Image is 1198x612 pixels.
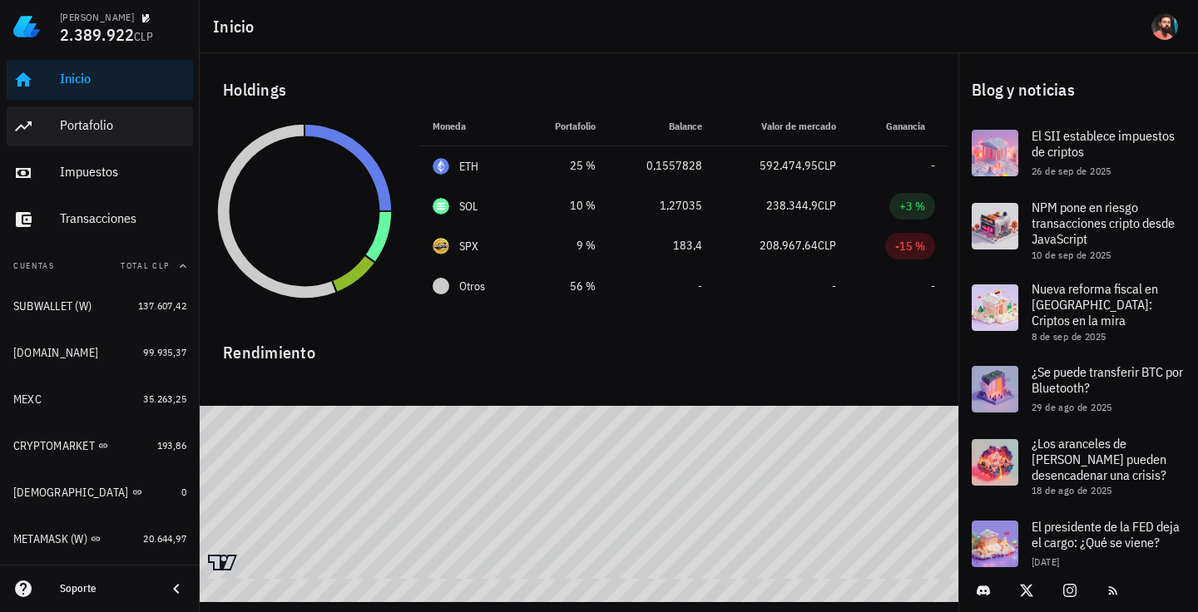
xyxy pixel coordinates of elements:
[1032,330,1106,343] span: 8 de sep de 2025
[886,120,935,132] span: Ganancia
[433,158,449,175] div: ETH-icon
[143,346,186,358] span: 99.935,37
[958,426,1198,507] a: ¿Los aranceles de [PERSON_NAME] pueden desencadenar una crisis? 18 de ago de 2025
[818,158,836,173] span: CLP
[60,582,153,595] div: Soporte
[899,198,925,215] div: +3 %
[433,198,449,215] div: SOL-icon
[609,106,715,146] th: Balance
[181,486,186,498] span: 0
[1032,249,1111,261] span: 10 de sep de 2025
[1032,280,1158,328] span: Nueva reforma fiscal en [GEOGRAPHIC_DATA]: Criptos en la mira
[157,439,186,452] span: 193,86
[1032,363,1183,396] span: ¿Se puede transferir BTC por Bluetooth?
[13,532,87,546] div: METAMASK (W)
[1032,518,1180,550] span: El presidente de la FED deja el cargo: ¿Qué se viene?
[760,158,818,173] span: 592.474,95
[60,164,186,180] div: Impuestos
[7,472,193,512] a: [DEMOGRAPHIC_DATA] 0
[958,63,1198,116] div: Blog y noticias
[459,238,479,254] div: SPX
[622,237,702,254] div: 183,4
[698,279,702,294] span: -
[433,238,449,254] div: SPX-icon
[7,333,193,373] a: [DOMAIN_NAME] 99.935,37
[958,190,1198,271] a: NPM pone en riesgo transacciones cripto desde JavaScript 10 de sep de 2025
[715,106,849,146] th: Valor de mercado
[7,153,193,193] a: Impuestos
[818,198,836,213] span: CLP
[931,158,935,173] span: -
[832,279,836,294] span: -
[143,532,186,545] span: 20.644,97
[1151,13,1178,40] div: avatar
[818,238,836,253] span: CLP
[134,29,153,44] span: CLP
[895,238,925,254] div: -15 %
[622,197,702,215] div: 1,27035
[459,198,478,215] div: SOL
[535,157,596,175] div: 25 %
[622,157,702,175] div: 0,1557828
[13,299,92,313] div: SUBWALLET (W)
[535,197,596,215] div: 10 %
[535,237,596,254] div: 9 %
[210,326,948,366] div: Rendimiento
[1032,555,1059,568] span: [DATE]
[7,379,193,419] a: MEXC 35.263,25
[1032,484,1112,496] span: 18 de ago de 2025
[13,346,98,360] div: [DOMAIN_NAME]
[13,486,129,500] div: [DEMOGRAPHIC_DATA]
[143,392,186,405] span: 35.263,25
[60,210,186,226] div: Transacciones
[60,117,186,133] div: Portafolio
[459,278,485,295] span: Otros
[7,286,193,326] a: SUBWALLET (W) 137.607,42
[60,71,186,86] div: Inicio
[931,279,935,294] span: -
[121,260,170,271] span: Total CLP
[7,246,193,286] button: CuentasTotal CLP
[1032,401,1112,413] span: 29 de ago de 2025
[1032,127,1175,160] span: El SII establece impuestos de criptos
[958,353,1198,426] a: ¿Se puede transferir BTC por Bluetooth? 29 de ago de 2025
[210,63,948,116] div: Holdings
[138,299,186,312] span: 137.607,42
[535,278,596,295] div: 56 %
[760,238,818,253] span: 208.967,64
[1032,435,1166,483] span: ¿Los aranceles de [PERSON_NAME] pueden desencadenar una crisis?
[419,106,522,146] th: Moneda
[60,11,134,24] div: [PERSON_NAME]
[7,200,193,239] a: Transacciones
[958,116,1198,190] a: El SII establece impuestos de criptos 26 de sep de 2025
[7,426,193,466] a: CRYPTOMARKET 193,86
[1032,199,1175,247] span: NPM pone en riesgo transacciones cripto desde JavaScript
[958,271,1198,353] a: Nueva reforma fiscal en [GEOGRAPHIC_DATA]: Criptos en la mira 8 de sep de 2025
[522,106,609,146] th: Portafolio
[13,439,95,453] div: CRYPTOMARKET
[60,23,134,46] span: 2.389.922
[13,13,40,40] img: LedgiFi
[1032,165,1111,177] span: 26 de sep de 2025
[766,198,818,213] span: 238.344,9
[213,13,261,40] h1: Inicio
[958,507,1198,580] a: El presidente de la FED deja el cargo: ¿Qué se viene? [DATE]
[208,555,237,570] a: Charting by TradingView
[7,519,193,559] a: METAMASK (W) 20.644,97
[459,158,479,175] div: ETH
[13,392,42,407] div: MEXC
[7,60,193,100] a: Inicio
[7,106,193,146] a: Portafolio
